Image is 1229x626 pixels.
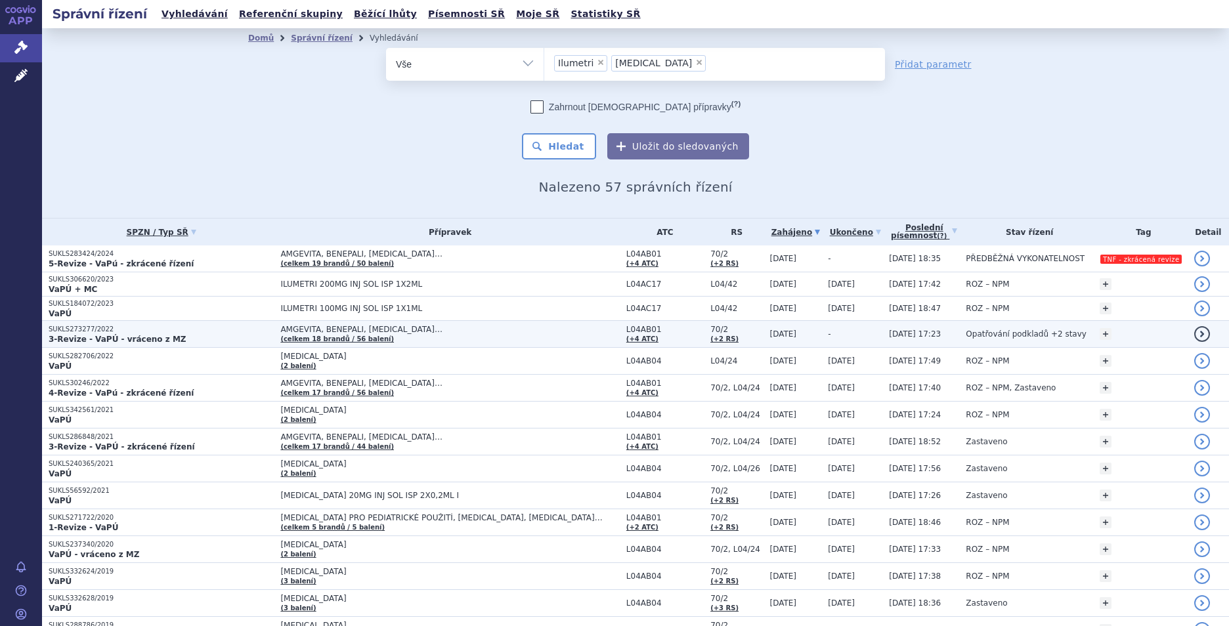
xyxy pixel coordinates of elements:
span: ROZ – NPM [966,304,1009,313]
a: + [1100,382,1111,394]
span: [DATE] 18:36 [889,598,941,608]
h2: Správní řízení [42,5,158,23]
a: (celkem 17 brandů / 56 balení) [280,389,394,396]
span: ILUMETRI 200MG INJ SOL ISP 1X2ML [280,280,609,289]
span: [DATE] [769,254,796,263]
a: (celkem 18 brandů / 56 balení) [280,335,394,343]
span: [DATE] 18:46 [889,518,941,527]
p: SUKLS273277/2022 [49,325,274,334]
span: L04AC17 [626,304,704,313]
a: detail [1194,326,1210,342]
a: (+4 ATC) [626,389,658,396]
span: Nalezeno 57 správních řízení [538,179,732,195]
strong: 3-Revize - VaPÚ - vráceno z MZ [49,335,186,344]
span: [DATE] 17:24 [889,410,941,419]
span: Ilumetri [558,58,593,68]
span: 70/2 [710,594,763,603]
span: L04AB01 [626,249,704,259]
span: [DATE] [769,572,796,581]
span: [DATE] [828,304,855,313]
span: [MEDICAL_DATA] [615,58,692,68]
span: AMGEVITA, BENEPALI, [MEDICAL_DATA]… [280,325,609,334]
strong: VaPÚ [49,577,72,586]
a: (+2 ATC) [626,524,658,531]
span: [DATE] [828,437,855,446]
a: (+2 RS) [710,497,739,504]
span: [DATE] 18:52 [889,437,941,446]
span: [DATE] [828,383,855,392]
span: L04AB04 [626,545,704,554]
span: 70/2 [710,486,763,495]
span: L04AB01 [626,325,704,334]
input: Ilumetri[MEDICAL_DATA] [710,54,717,71]
button: Hledat [522,133,596,159]
span: × [597,58,605,66]
a: Písemnosti SŘ [424,5,509,23]
a: (+4 ATC) [626,335,658,343]
a: + [1100,463,1111,474]
a: (+2 RS) [710,524,739,531]
span: [MEDICAL_DATA] [280,567,609,576]
p: SUKLS56592/2021 [49,486,274,495]
span: AMGEVITA, BENEPALI, [MEDICAL_DATA]… [280,249,609,259]
strong: 3-Revize - VaPÚ - zkrácené řízení [49,442,195,451]
span: AMGEVITA, BENEPALI, [MEDICAL_DATA]… [280,432,609,442]
span: ROZ – NPM [966,280,1009,289]
a: + [1100,570,1111,582]
span: L04/42 [710,304,763,313]
a: + [1100,278,1111,290]
span: [MEDICAL_DATA] [280,594,609,603]
span: L04AB04 [626,464,704,473]
a: (+4 ATC) [626,260,658,267]
a: detail [1194,353,1210,369]
strong: VaPÚ [49,362,72,371]
span: L04AB01 [626,432,704,442]
a: detail [1194,568,1210,584]
span: [MEDICAL_DATA] [280,352,609,361]
a: detail [1194,514,1210,530]
span: [DATE] 18:35 [889,254,941,263]
a: Vyhledávání [158,5,232,23]
a: (celkem 17 brandů / 44 balení) [280,443,394,450]
a: detail [1194,407,1210,423]
span: [DATE] 17:23 [889,329,941,339]
span: 70/2 [710,249,763,259]
p: SUKLS342561/2021 [49,406,274,415]
span: PŘEDBĚŽNÁ VYKONATELNOST [966,254,1085,263]
a: (3 balení) [280,577,316,585]
a: + [1100,436,1111,448]
span: [DATE] [828,464,855,473]
a: (2 balení) [280,551,316,558]
span: Zastaveno [966,464,1007,473]
p: SUKLS30246/2022 [49,379,274,388]
strong: VaPÚ [49,604,72,613]
span: L04AB04 [626,356,704,365]
span: L04AB04 [626,598,704,608]
span: - [828,329,830,339]
a: Poslednípísemnost(?) [889,219,959,245]
a: detail [1194,595,1210,611]
span: ROZ – NPM [966,572,1009,581]
span: [DATE] 17:49 [889,356,941,365]
strong: 4-Revize - VaPú - zkrácené řízení [49,388,194,398]
a: + [1100,543,1111,555]
span: [DATE] [828,356,855,365]
a: (+2 RS) [710,260,739,267]
a: + [1100,303,1111,314]
a: SPZN / Typ SŘ [49,223,274,241]
th: ATC [620,219,704,245]
span: ROZ – NPM [966,410,1009,419]
th: Detail [1188,219,1229,245]
a: (+2 RS) [710,335,739,343]
span: [DATE] [769,356,796,365]
p: SUKLS282706/2022 [49,352,274,361]
a: + [1100,597,1111,609]
span: [DATE] [828,545,855,554]
button: Uložit do sledovaných [607,133,749,159]
strong: VaPÚ [49,415,72,425]
a: detail [1194,461,1210,476]
span: [DATE] [769,545,796,554]
span: [DATE] 17:40 [889,383,941,392]
a: detail [1194,434,1210,449]
a: Zahájeno [769,223,821,241]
